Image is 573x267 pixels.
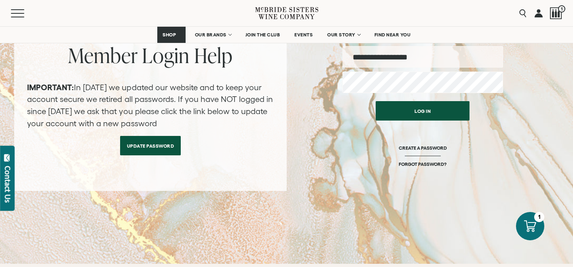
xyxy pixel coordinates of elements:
a: CREATE A PASSWORD [399,145,447,161]
h2: Member Login Help [27,45,274,66]
a: FIND NEAR YOU [369,27,416,43]
span: OUR BRANDS [195,32,226,38]
div: Contact Us [4,166,12,203]
p: In [DATE] we updated our website and to keep your account secure we retired all passwords. If you... [27,82,274,129]
div: 1 [534,212,544,222]
span: OUR STORY [327,32,355,38]
a: Update Password [120,136,181,155]
strong: IMPORTANT: [27,83,74,92]
button: Mobile Menu Trigger [11,9,40,17]
button: Log in [376,101,469,121]
span: FIND NEAR YOU [374,32,411,38]
a: JOIN THE CLUB [240,27,285,43]
span: EVENTS [294,32,313,38]
a: FORGOT PASSWORD? [399,161,446,167]
a: OUR BRANDS [190,27,236,43]
span: SHOP [163,32,176,38]
span: JOIN THE CLUB [245,32,280,38]
a: EVENTS [289,27,318,43]
a: OUR STORY [322,27,365,43]
span: 1 [558,5,565,13]
a: SHOP [157,27,186,43]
